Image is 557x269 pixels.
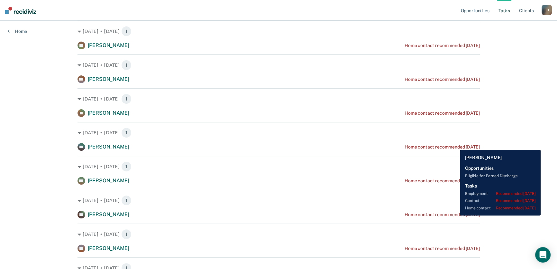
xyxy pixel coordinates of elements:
[78,60,480,70] div: [DATE] • [DATE] 1
[78,128,480,138] div: [DATE] • [DATE] 1
[78,195,480,206] div: [DATE] • [DATE] 1
[88,211,129,217] span: [PERSON_NAME]
[78,26,480,36] div: [DATE] • [DATE] 1
[88,76,129,82] span: [PERSON_NAME]
[121,195,132,206] span: 1
[121,161,132,172] span: 1
[405,212,480,217] div: Home contact recommended [DATE]
[405,178,480,184] div: Home contact recommended [DATE]
[542,5,552,15] div: L B
[121,26,132,36] span: 1
[88,178,129,184] span: [PERSON_NAME]
[542,5,552,15] button: LB
[405,110,480,116] div: Home contact recommended [DATE]
[121,94,132,104] span: 1
[121,60,132,70] span: 1
[405,144,480,150] div: Home contact recommended [DATE]
[88,42,129,48] span: [PERSON_NAME]
[405,246,480,251] div: Home contact recommended [DATE]
[78,94,480,104] div: [DATE] • [DATE] 1
[88,245,129,251] span: [PERSON_NAME]
[8,28,27,34] a: Home
[88,110,129,116] span: [PERSON_NAME]
[78,161,480,172] div: [DATE] • [DATE] 1
[121,229,132,239] span: 1
[535,247,551,263] div: Open Intercom Messenger
[121,128,132,138] span: 1
[78,229,480,239] div: [DATE] • [DATE] 1
[405,43,480,48] div: Home contact recommended [DATE]
[405,77,480,82] div: Home contact recommended [DATE]
[5,7,36,14] img: Recidiviz
[88,144,129,150] span: [PERSON_NAME]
